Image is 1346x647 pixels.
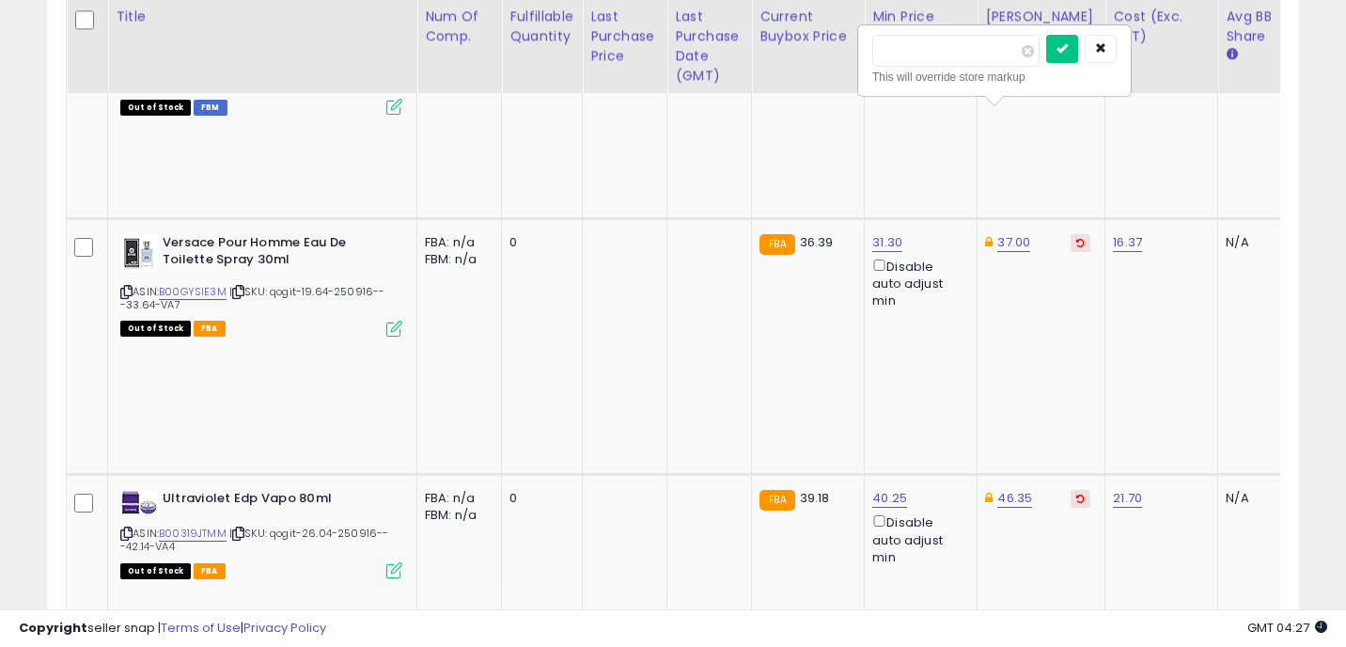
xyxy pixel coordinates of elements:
img: 51YFTE5TZ8L._SL40_.jpg [120,234,158,272]
small: Avg BB Share. [1226,46,1237,63]
a: B00GYSIE3M [159,284,227,300]
span: 36.39 [800,233,834,251]
div: Title [116,7,409,26]
div: FBA: n/a [425,490,487,507]
div: Disable auto adjust min [872,512,963,566]
span: FBA [194,563,226,579]
div: FBM: n/a [425,507,487,524]
div: Last Purchase Price [590,7,659,66]
div: 0 [509,234,568,251]
div: Disable auto adjust min [872,256,963,310]
a: 16.37 [1113,233,1142,252]
span: All listings that are currently out of stock and unavailable for purchase on Amazon [120,563,191,579]
div: This will override store markup [872,68,1117,87]
div: N/A [1226,234,1288,251]
i: This overrides the store level Dynamic Max Price for this listing [985,492,993,504]
div: Min Price [872,7,969,26]
div: 0 [509,490,568,507]
a: Terms of Use [161,619,241,637]
div: Avg BB Share [1226,7,1294,46]
a: 21.70 [1113,489,1142,508]
div: Fulfillable Quantity [509,7,574,46]
i: This overrides the store level Dynamic Max Price for this listing [985,236,993,248]
div: Cost (Exc. VAT) [1113,7,1210,46]
div: seller snap | | [19,620,326,638]
span: All listings that are currently out of stock and unavailable for purchase on Amazon [120,321,191,337]
a: B00319JTMM [159,526,227,542]
b: Versace Pour Homme Eau De Toilette Spray 30ml [163,234,391,274]
span: | SKU: qogit-26.04-250916---42.14-VA4 [120,526,389,554]
div: Num of Comp. [425,7,493,46]
a: 37.00 [997,233,1030,252]
div: FBA: n/a [425,234,487,251]
span: | SKU: qogit-19.64-250916---33.64-VA7 [120,284,385,312]
div: Last Purchase Date (GMT) [675,7,743,86]
a: 40.25 [872,489,907,508]
i: Revert to store-level Dynamic Max Price [1076,238,1085,247]
img: 310urg80qgL._SL40_.jpg [120,490,158,515]
span: 39.18 [800,489,830,507]
strong: Copyright [19,619,87,637]
span: FBA [194,321,226,337]
small: FBA [759,490,794,511]
div: ASIN: [120,490,402,576]
div: N/A [1226,490,1288,507]
span: All listings that are currently out of stock and unavailable for purchase on Amazon [120,100,191,116]
small: FBA [759,234,794,255]
div: [PERSON_NAME] [985,7,1097,26]
i: Revert to store-level Dynamic Max Price [1076,494,1085,503]
div: ASIN: [120,234,402,335]
div: FBM: n/a [425,251,487,268]
a: Privacy Policy [243,619,326,637]
a: 46.35 [997,489,1032,508]
span: FBM [194,100,227,116]
b: Ultraviolet Edp Vapo 80ml [163,490,391,513]
span: 2025-09-18 04:27 GMT [1247,619,1327,637]
div: Current Buybox Price [759,7,856,46]
a: 31.30 [872,233,902,252]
